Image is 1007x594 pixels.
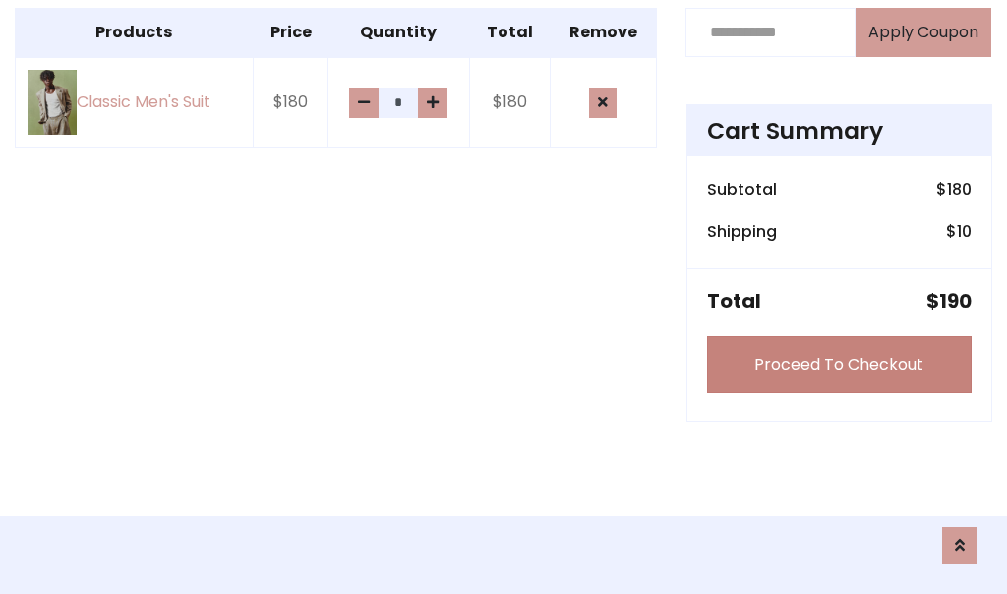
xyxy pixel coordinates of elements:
[550,8,656,57] th: Remove
[707,180,777,199] h6: Subtotal
[707,336,972,393] a: Proceed To Checkout
[707,117,972,145] h4: Cart Summary
[253,8,328,57] th: Price
[16,8,254,57] th: Products
[957,220,972,243] span: 10
[469,8,550,57] th: Total
[707,222,777,241] h6: Shipping
[253,57,328,148] td: $180
[936,180,972,199] h6: $
[946,222,972,241] h6: $
[328,8,469,57] th: Quantity
[28,70,241,136] a: Classic Men's Suit
[947,178,972,201] span: 180
[939,287,972,315] span: 190
[707,289,761,313] h5: Total
[926,289,972,313] h5: $
[469,57,550,148] td: $180
[856,8,991,57] button: Apply Coupon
